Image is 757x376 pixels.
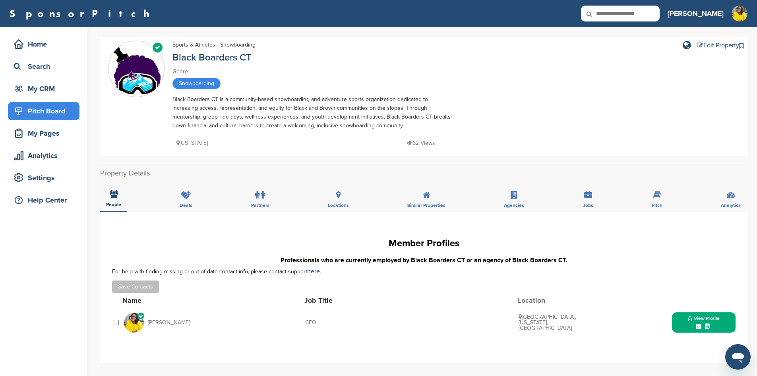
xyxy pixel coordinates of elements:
h2: Property Details [100,168,747,179]
p: 62 Views [407,138,435,148]
span: [PERSON_NAME] [148,320,190,325]
div: Settings [12,171,79,185]
div: Home [12,37,79,51]
div: Analytics [12,148,79,163]
div: CEO [305,320,424,325]
p: [US_STATE] [176,138,208,148]
a: Pitch Board [8,102,79,120]
div: [GEOGRAPHIC_DATA], [US_STATE], [GEOGRAPHIC_DATA] [519,314,578,331]
div: Name [122,297,210,304]
span: Pitch [652,203,662,208]
img: Untitled design (1) [732,6,747,21]
a: Help Center [8,191,79,209]
div: For help with finding missing or out-of-date contact info, please contact support . [112,268,736,275]
a: [PERSON_NAME] [668,5,724,22]
span: Analytics [721,203,741,208]
span: Locations [328,203,349,208]
div: Genre [172,67,451,76]
a: Home [8,35,79,53]
h3: [PERSON_NAME] [668,8,724,19]
span: View Profile [688,316,720,321]
h3: Professionals who are currently employed by Black Boarders CT or an agency of Black Boarders CT. [112,255,736,265]
div: Location [518,297,577,304]
span: Snowboarding [172,78,221,89]
div: Search [12,59,79,74]
div: Pitch Board [12,104,79,118]
div: Help Center [12,193,79,207]
a: Edit Property [697,42,739,49]
div: My Pages [12,126,79,140]
a: SponsorPitch [10,8,155,19]
img: Sponsorpitch & Black Boarders CT [108,41,164,97]
button: Save Contacts [112,281,159,293]
img: Untitled design (1) [124,313,144,333]
a: Search [8,57,79,76]
span: Jobs [583,203,593,208]
iframe: Button to launch messaging window [725,344,751,370]
a: Analytics [8,146,79,165]
a: here [307,267,320,275]
a: Black Boarders CT [172,52,252,63]
span: Agencies [504,203,524,208]
span: Partners [251,203,269,208]
span: People [106,202,121,207]
span: Deals [180,203,192,208]
a: My Pages [8,124,79,142]
div: Sports & Athletes - Snowboarding [172,41,256,49]
div: Job Title [304,297,424,304]
span: Similar Properties [407,203,445,208]
div: Black Boarders CT is a community-based snowboarding and adventure sports organization dedicated t... [172,95,451,130]
a: My CRM [8,80,79,98]
a: Untitled design (1) [PERSON_NAME] CEO [GEOGRAPHIC_DATA], [US_STATE], [GEOGRAPHIC_DATA] View Profile [124,308,736,337]
h1: Member Profiles [112,236,736,251]
div: My CRM [12,82,79,96]
a: Settings [8,169,79,187]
